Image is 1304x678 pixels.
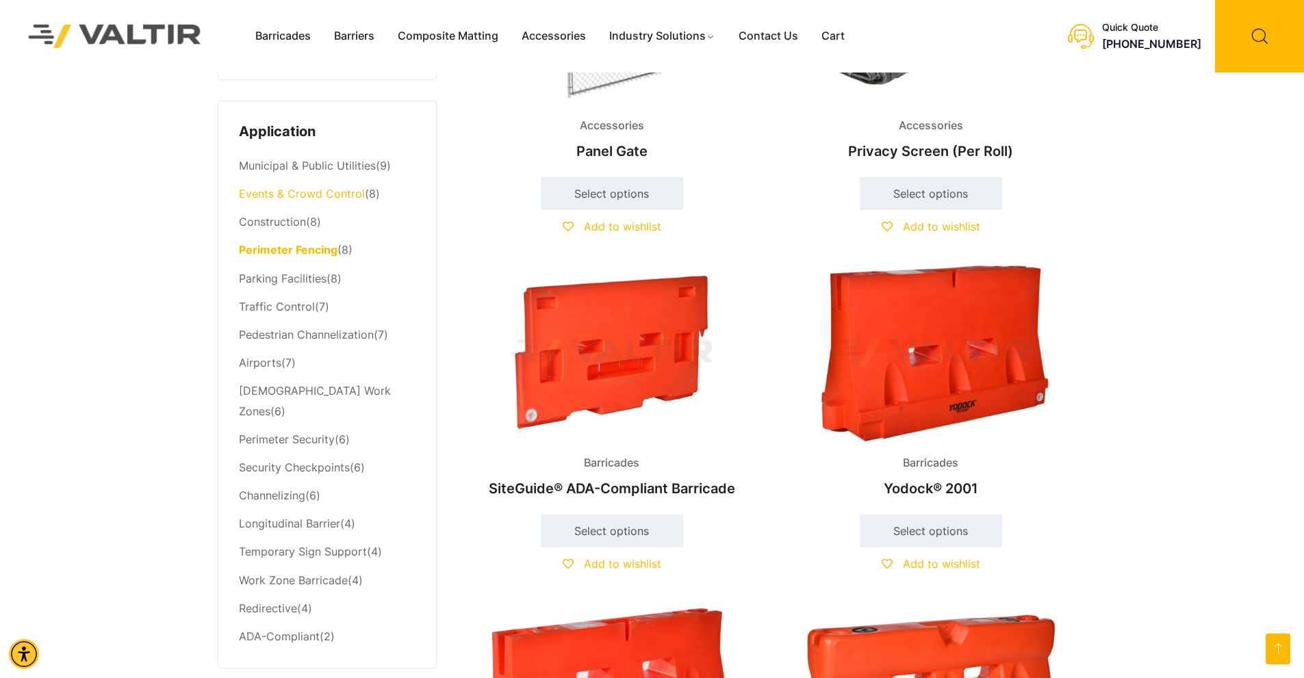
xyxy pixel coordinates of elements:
[239,629,320,643] a: ADA-Compliant
[563,557,661,571] a: Add to wishlist
[584,557,661,571] span: Add to wishlist
[510,26,598,47] a: Accessories
[239,122,416,142] h4: Application
[464,473,760,504] h2: SiteGuide® ADA-Compliant Barricade
[239,265,416,293] li: (8)
[574,453,650,473] span: Barricades
[239,321,416,349] li: (7)
[239,517,340,530] a: Longitudinal Barrier
[584,220,661,233] span: Add to wishlist
[882,557,980,571] a: Add to wishlist
[464,265,760,442] img: Barricades
[239,153,416,181] li: (9)
[239,215,306,229] a: Construction
[322,26,386,47] a: Barriers
[464,136,760,166] h2: Panel Gate
[888,116,973,136] span: Accessories
[464,265,760,504] a: BarricadesSiteGuide® ADA-Compliant Barricade
[882,220,980,233] a: Add to wishlist
[239,384,391,418] a: [DEMOGRAPHIC_DATA] Work Zones
[783,265,1079,442] img: Barricades
[239,545,367,558] a: Temporary Sign Support
[239,432,335,446] a: Perimeter Security
[541,177,683,210] a: Select options for “Panel Gate”
[239,573,348,587] a: Work Zone Barricade
[239,426,416,454] li: (6)
[239,454,416,482] li: (6)
[1102,37,1201,51] a: call (888) 496-3625
[239,566,416,595] li: (4)
[239,293,416,321] li: (7)
[239,601,297,615] a: Redirective
[239,187,365,200] a: Events & Crowd Control
[239,510,416,538] li: (4)
[239,181,416,209] li: (8)
[1102,22,1201,34] div: Quick Quote
[783,473,1079,504] h2: Yodock® 2001
[239,488,305,502] a: Channelizing
[810,26,856,47] a: Cart
[10,6,220,66] img: Valtir Rentals
[386,26,510,47] a: Composite Matting
[239,460,350,474] a: Security Checkpoints
[239,356,281,369] a: Airports
[570,116,654,136] span: Accessories
[893,453,969,473] span: Barricades
[903,557,980,571] span: Add to wishlist
[239,272,327,285] a: Parking Facilities
[239,482,416,510] li: (6)
[239,377,416,426] li: (6)
[783,265,1079,504] a: BarricadesYodock® 2001
[239,349,416,377] li: (7)
[239,623,416,647] li: (2)
[239,159,376,172] a: Municipal & Public Utilities
[239,328,374,341] a: Pedestrian Channelization
[860,177,1002,210] a: Select options for “Privacy Screen (Per Roll)”
[598,26,727,47] a: Industry Solutions
[239,538,416,566] li: (4)
[239,209,416,237] li: (8)
[903,220,980,233] span: Add to wishlist
[239,300,315,313] a: Traffic Control
[239,237,416,265] li: (8)
[541,514,683,547] a: Select options for “SiteGuide® ADA-Compliant Barricade”
[9,639,39,669] div: Accessibility Menu
[860,514,1002,547] a: Select options for “Yodock® 2001”
[1266,634,1290,664] a: Open this option
[239,595,416,623] li: (4)
[239,243,337,257] a: Perimeter Fencing
[783,136,1079,166] h2: Privacy Screen (Per Roll)
[563,220,661,233] a: Add to wishlist
[727,26,810,47] a: Contact Us
[244,26,322,47] a: Barricades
